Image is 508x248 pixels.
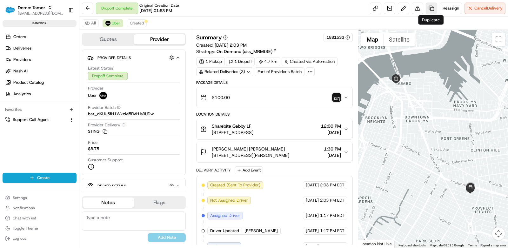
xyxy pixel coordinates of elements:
[332,93,341,102] img: photo_proof_of_delivery image
[196,112,353,117] div: Location Details
[196,35,222,40] h3: Summary
[320,228,344,234] span: 1:17 PM EDT
[217,48,277,55] a: On Demand (dss_MRMtSE)
[13,92,49,98] span: Knowledge Base
[13,205,35,211] span: Notifications
[5,5,15,15] img: Demo: Tamer
[112,21,120,26] span: Uber
[3,66,79,76] a: Nash AI
[306,182,319,188] span: [DATE]
[6,92,11,97] div: 📗
[197,142,352,162] button: [PERSON_NAME] [PERSON_NAME][STREET_ADDRESS][PERSON_NAME]1:30 PM[DATE]
[468,244,477,247] a: Terms (opens in new tab)
[398,243,426,248] button: Keyboard shortcuts
[3,115,77,125] button: Support Call Agent
[22,67,80,72] div: We're available if you need us!
[196,48,277,55] div: Strategy:
[212,94,230,101] span: $100.00
[3,43,79,53] a: Deliveries
[324,146,341,152] span: 1:30 PM
[210,228,239,234] span: Driver Updated
[37,175,50,181] span: Create
[139,8,172,14] span: [DATE] 01:53 PM
[3,20,77,27] div: sandbox
[197,87,352,108] button: $100.00photo_proof_of_delivery image
[127,19,147,27] button: Created
[226,57,255,66] div: 1 Dropoff
[3,193,77,202] button: Settings
[22,60,104,67] div: Start new chat
[18,4,45,11] button: Demo: Tamer
[13,34,26,40] span: Orders
[384,33,415,46] button: Show satellite imagery
[103,19,123,27] button: Uber
[492,227,505,240] button: Map camera controls
[3,3,66,18] button: Demo: TamerDemo: Tamer[EMAIL_ADDRESS][DOMAIN_NAME]
[63,107,77,112] span: Pylon
[88,85,104,91] span: Provider
[13,57,31,63] span: Providers
[18,11,63,16] button: [EMAIL_ADDRESS][DOMAIN_NAME]
[361,33,384,46] button: Show street map
[324,152,341,158] span: [DATE]
[88,65,113,71] span: Latest Status
[474,5,503,11] span: Cancel Delivery
[3,89,79,99] a: Analytics
[235,166,263,174] button: Add Event
[3,173,77,183] button: Create
[256,57,280,66] div: 4.7 km
[87,52,180,63] button: Provider Details
[196,67,253,76] div: Related Deliveries (3)
[210,213,240,218] span: Assigned Driver
[4,89,51,101] a: 📗Knowledge Base
[105,21,110,26] img: uber-new-logo.jpeg
[54,92,59,97] div: 💻
[197,119,352,139] button: Sharebite Gabby LF[STREET_ADDRESS]12:00 PM[DATE]
[212,129,253,136] span: [STREET_ADDRESS]
[326,35,350,40] button: 1881533
[13,80,44,85] span: Product Catalog
[13,236,26,241] span: Log out
[6,60,18,72] img: 1736555255976-a54dd68f-1ca7-489b-9aae-adbdc363a1c4
[45,107,77,112] a: Powered byPylon
[88,140,97,145] span: Price
[13,68,28,74] span: Nash AI
[3,224,77,233] button: Toggle Theme
[418,15,444,25] div: Duplicate
[88,122,125,128] span: Provider Delivery ID
[88,129,107,134] button: STING
[306,198,319,203] span: [DATE]
[97,184,126,189] span: Driver Details
[212,146,285,152] span: [PERSON_NAME] [PERSON_NAME]
[17,41,105,47] input: Clear
[13,216,36,221] span: Chat with us!
[13,195,27,200] span: Settings
[481,244,506,247] a: Report a map error
[358,240,395,248] div: Location Not Live
[88,146,99,152] span: $8.75
[282,57,338,66] a: Created via Automation
[320,182,344,188] span: 2:03 PM EDT
[134,34,185,44] button: Provider
[465,3,505,14] button: CancelDelivery
[99,92,107,99] img: uber-new-logo.jpeg
[3,32,79,42] a: Orders
[215,42,247,48] span: [DATE] 2:03 PM
[3,104,77,115] div: Favorites
[306,213,319,218] span: [DATE]
[83,198,134,208] button: Notes
[320,198,344,203] span: 2:03 PM EDT
[87,181,180,191] button: Driver Details
[443,5,459,11] span: Reassign
[3,214,77,223] button: Chat with us!
[51,89,104,101] a: 💻API Documentation
[13,226,38,231] span: Toggle Theme
[212,152,289,158] span: [STREET_ADDRESS][PERSON_NAME]
[6,25,116,35] p: Welcome 👋
[360,239,381,248] a: Open this area in Google Maps (opens a new window)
